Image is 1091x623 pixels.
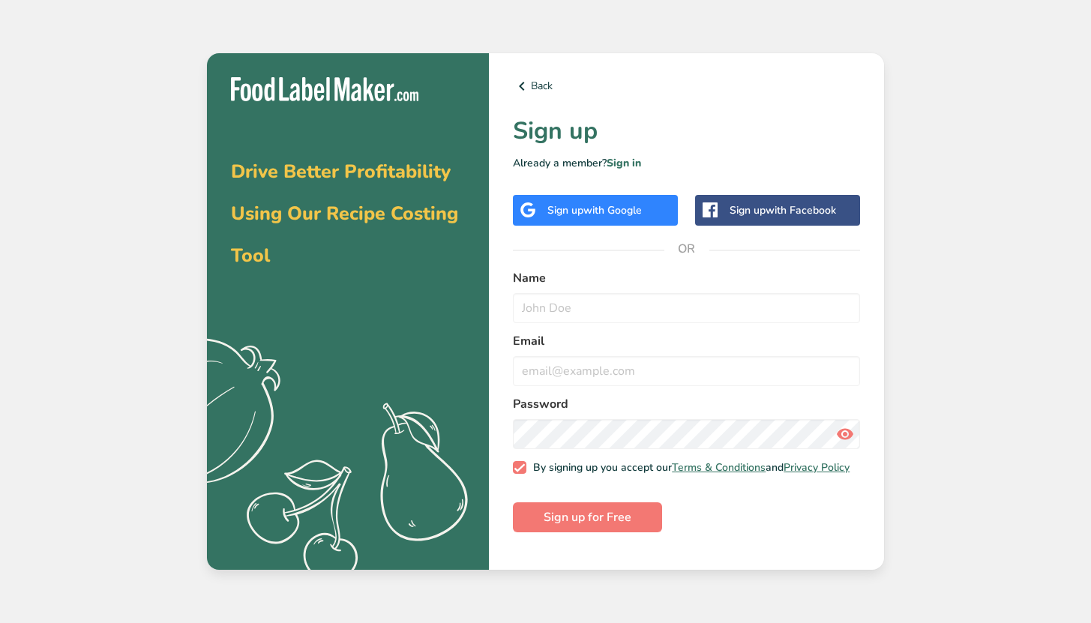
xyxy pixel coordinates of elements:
p: Already a member? [513,155,860,171]
label: Email [513,332,860,350]
input: email@example.com [513,356,860,386]
span: with Google [583,203,642,217]
span: OR [664,226,709,271]
label: Password [513,395,860,413]
div: Sign up [547,202,642,218]
input: John Doe [513,293,860,323]
div: Sign up [730,202,836,218]
span: By signing up you accept our and [526,461,850,475]
a: Sign in [607,156,641,170]
img: Food Label Maker [231,77,418,102]
a: Privacy Policy [784,460,850,475]
a: Terms & Conditions [672,460,766,475]
h1: Sign up [513,113,860,149]
button: Sign up for Free [513,502,662,532]
a: Back [513,77,860,95]
label: Name [513,269,860,287]
span: Sign up for Free [544,508,631,526]
span: Drive Better Profitability Using Our Recipe Costing Tool [231,159,458,268]
span: with Facebook [766,203,836,217]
